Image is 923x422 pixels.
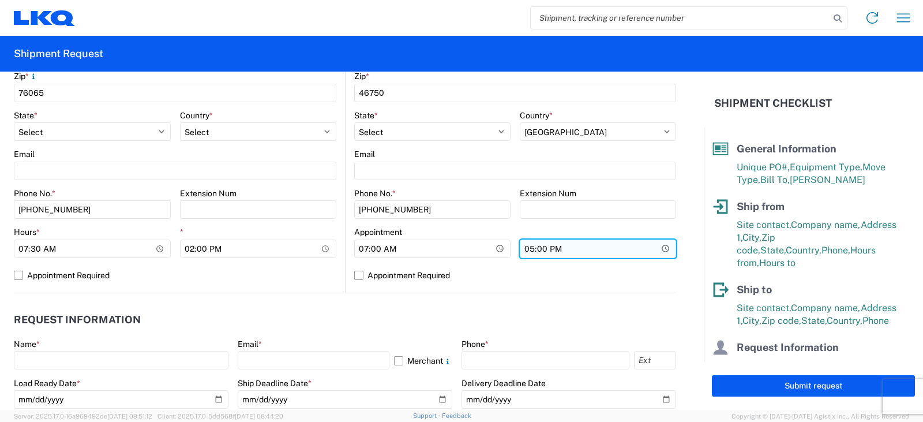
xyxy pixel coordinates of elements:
[14,71,38,81] label: Zip
[862,315,889,326] span: Phone
[238,378,312,389] label: Ship Deadline Date
[531,7,830,29] input: Shipment, tracking or reference number
[354,266,676,285] label: Appointment Required
[737,283,772,296] span: Ship to
[238,339,262,349] label: Email
[157,413,283,420] span: Client: 2025.17.0-5dd568f
[354,110,378,121] label: State
[461,339,489,349] label: Phone
[520,110,553,121] label: Country
[761,315,801,326] span: Zip code,
[394,351,452,369] label: Merchant
[790,174,865,185] span: [PERSON_NAME]
[413,412,442,419] a: Support
[737,303,791,313] span: Site contact,
[354,227,402,237] label: Appointment
[742,232,761,243] span: City,
[791,219,861,230] span: Company name,
[737,143,836,155] span: General Information
[737,200,785,212] span: Ship from
[634,351,676,369] input: Ext
[14,188,55,199] label: Phone No.
[742,315,761,326] span: City,
[737,341,839,353] span: Request Information
[712,375,915,397] button: Submit request
[235,413,283,420] span: [DATE] 08:44:20
[737,219,791,230] span: Site contact,
[14,413,152,420] span: Server: 2025.17.0-16a969492de
[790,162,862,173] span: Equipment Type,
[14,227,40,237] label: Hours
[764,360,791,371] span: Email,
[14,378,80,389] label: Load Ready Date
[801,315,827,326] span: State,
[180,188,237,199] label: Extension Num
[107,413,152,420] span: [DATE] 09:51:12
[791,360,820,371] span: Phone,
[520,188,576,199] label: Extension Num
[14,314,141,326] h2: Request Information
[461,378,546,389] label: Delivery Deadline Date
[354,188,396,199] label: Phone No.
[731,411,909,421] span: Copyright © [DATE]-[DATE] Agistix Inc., All Rights Reserved
[14,149,35,159] label: Email
[714,96,832,110] h2: Shipment Checklist
[821,245,850,256] span: Phone,
[14,47,103,61] h2: Shipment Request
[760,245,786,256] span: State,
[354,149,375,159] label: Email
[442,412,471,419] a: Feedback
[827,315,862,326] span: Country,
[354,71,369,81] label: Zip
[737,360,764,371] span: Name,
[14,339,40,349] label: Name
[14,266,336,285] label: Appointment Required
[791,303,861,313] span: Company name,
[180,110,213,121] label: Country
[786,245,821,256] span: Country,
[737,162,790,173] span: Unique PO#,
[759,257,796,268] span: Hours to
[760,174,790,185] span: Bill To,
[14,110,37,121] label: State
